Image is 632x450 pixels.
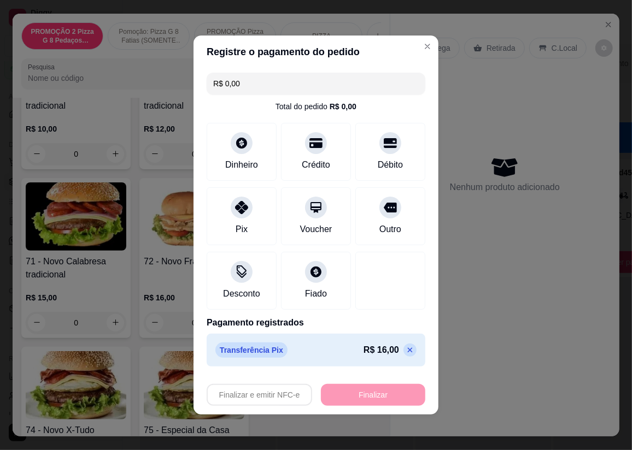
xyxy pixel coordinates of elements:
div: Outro [379,223,401,236]
div: Pix [236,223,248,236]
div: Fiado [305,287,327,300]
p: Pagamento registrados [207,316,425,329]
div: Crédito [302,158,330,171]
div: Voucher [300,223,332,236]
button: Close [419,38,436,55]
div: Débito [378,158,403,171]
div: R$ 0,00 [330,101,356,112]
p: Transferência Pix [215,342,288,358]
header: Registre o pagamento do pedido [194,35,438,68]
p: R$ 16,00 [364,344,399,357]
input: Ex.: hambúrguer de cordeiro [213,73,419,94]
div: Desconto [223,287,260,300]
div: Total do pedido [276,101,356,112]
div: Dinheiro [225,158,258,171]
